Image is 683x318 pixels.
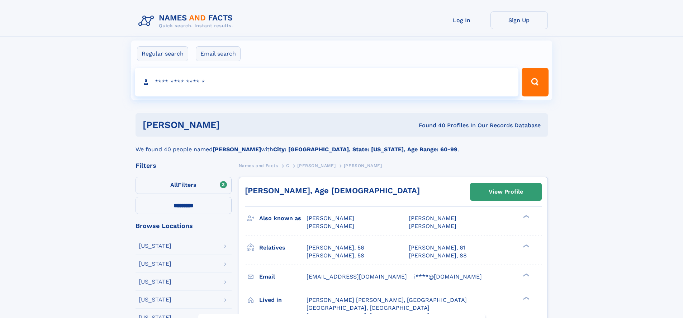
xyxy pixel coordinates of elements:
[139,279,171,285] div: [US_STATE]
[489,184,523,200] div: View Profile
[196,46,241,61] label: Email search
[319,122,541,129] div: Found 40 Profiles In Our Records Database
[490,11,548,29] a: Sign Up
[409,252,467,260] a: [PERSON_NAME], 88
[521,272,530,277] div: ❯
[521,296,530,300] div: ❯
[170,181,178,188] span: All
[143,120,319,129] h1: [PERSON_NAME]
[307,215,354,222] span: [PERSON_NAME]
[307,223,354,229] span: [PERSON_NAME]
[307,304,430,311] span: [GEOGRAPHIC_DATA], [GEOGRAPHIC_DATA]
[344,163,382,168] span: [PERSON_NAME]
[137,46,188,61] label: Regular search
[307,252,364,260] a: [PERSON_NAME], 58
[273,146,457,153] b: City: [GEOGRAPHIC_DATA], State: [US_STATE], Age Range: 60-99
[245,186,420,195] a: [PERSON_NAME], Age [DEMOGRAPHIC_DATA]
[286,161,289,170] a: C
[521,243,530,248] div: ❯
[433,11,490,29] a: Log In
[259,294,307,306] h3: Lived in
[213,146,261,153] b: [PERSON_NAME]
[522,68,548,96] button: Search Button
[136,223,232,229] div: Browse Locations
[409,223,456,229] span: [PERSON_NAME]
[307,244,364,252] a: [PERSON_NAME], 56
[307,273,407,280] span: [EMAIL_ADDRESS][DOMAIN_NAME]
[307,296,467,303] span: [PERSON_NAME] [PERSON_NAME], [GEOGRAPHIC_DATA]
[239,161,278,170] a: Names and Facts
[136,177,232,194] label: Filters
[259,242,307,254] h3: Relatives
[297,163,336,168] span: [PERSON_NAME]
[470,183,541,200] a: View Profile
[409,215,456,222] span: [PERSON_NAME]
[136,162,232,169] div: Filters
[286,163,289,168] span: C
[259,212,307,224] h3: Also known as
[297,161,336,170] a: [PERSON_NAME]
[139,297,171,303] div: [US_STATE]
[259,271,307,283] h3: Email
[136,11,239,31] img: Logo Names and Facts
[409,244,465,252] a: [PERSON_NAME], 61
[139,243,171,249] div: [US_STATE]
[521,214,530,219] div: ❯
[135,68,519,96] input: search input
[139,261,171,267] div: [US_STATE]
[136,137,548,154] div: We found 40 people named with .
